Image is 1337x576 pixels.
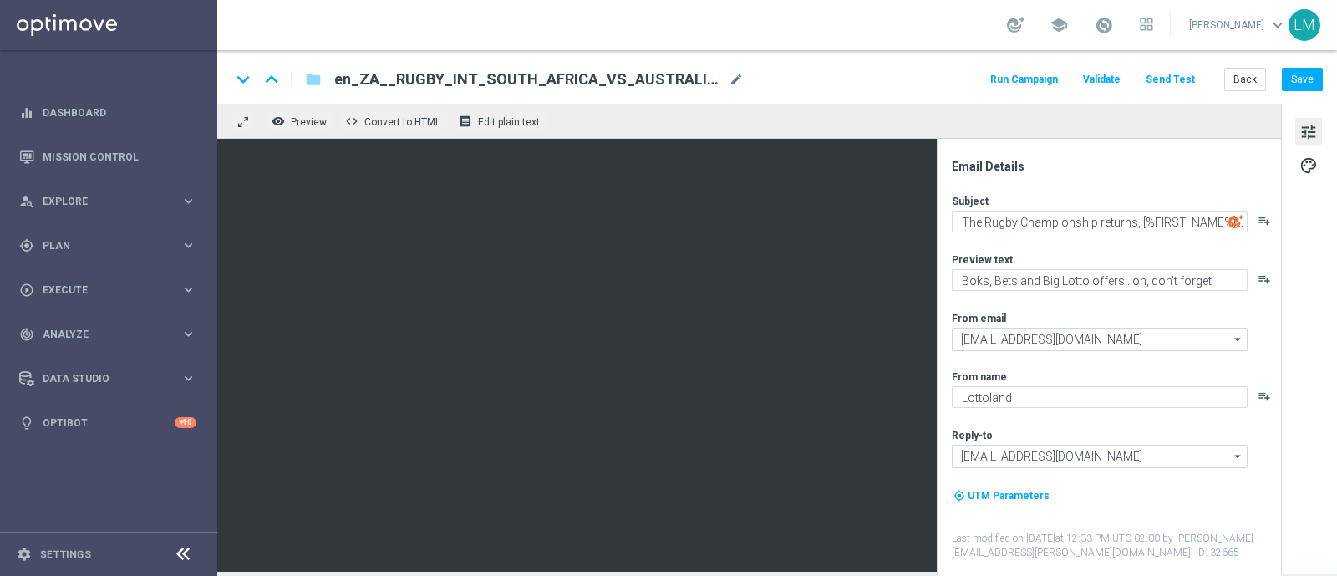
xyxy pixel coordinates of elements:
span: Explore [43,196,180,206]
i: arrow_drop_down [1230,329,1247,350]
i: arrow_drop_down [1230,446,1247,467]
span: Execute [43,285,180,295]
i: settings [17,547,32,562]
label: Reply-to [952,429,993,442]
button: remove_red_eye Preview [267,110,334,132]
img: optiGenie.svg [1228,214,1243,229]
button: playlist_add [1258,390,1271,403]
input: support@lottoland.co.za [952,445,1248,468]
a: Mission Control [43,135,196,179]
i: keyboard_arrow_right [180,193,196,209]
i: keyboard_arrow_up [259,67,284,92]
span: Validate [1083,74,1121,85]
div: Data Studio [19,371,180,386]
i: keyboard_arrow_right [180,326,196,342]
span: en_ZA__RUGBY_INT_SOUTH_AFRICA_VS_AUSTRALIA_LOTTO_COMBO__EMT_ALL_EM_TAC_LT [334,69,722,89]
div: Analyze [19,327,180,342]
span: palette [1299,155,1318,176]
button: Data Studio keyboard_arrow_right [18,372,197,385]
button: Mission Control [18,150,197,164]
i: keyboard_arrow_right [180,282,196,298]
span: keyboard_arrow_down [1268,16,1287,34]
a: Settings [40,549,91,559]
button: Back [1224,68,1266,91]
a: [PERSON_NAME]keyboard_arrow_down [1187,13,1289,38]
button: track_changes Analyze keyboard_arrow_right [18,328,197,341]
i: receipt [459,115,472,128]
button: code Convert to HTML [341,110,448,132]
label: Subject [952,195,989,208]
div: Execute [19,283,180,298]
input: Select [952,328,1248,351]
button: tune [1295,118,1322,145]
span: Data Studio [43,374,180,384]
div: Mission Control [19,135,196,179]
a: Optibot [43,400,175,445]
a: Dashboard [43,90,196,135]
button: person_search Explore keyboard_arrow_right [18,195,197,208]
span: UTM Parameters [968,490,1050,502]
span: tune [1299,121,1318,143]
i: play_circle_outline [19,283,34,298]
i: keyboard_arrow_right [180,237,196,253]
div: LM [1289,9,1320,41]
span: Analyze [43,329,180,339]
i: track_changes [19,327,34,342]
button: playlist_add [1258,214,1271,227]
div: Plan [19,238,180,253]
button: receipt Edit plain text [455,110,547,132]
span: | ID: 32665 [1191,547,1239,558]
i: folder [305,69,322,89]
i: equalizer [19,105,34,120]
i: my_location [953,490,965,502]
span: mode_edit [729,72,744,87]
label: From email [952,312,1006,325]
i: gps_fixed [19,238,34,253]
i: lightbulb [19,415,34,431]
button: Save [1282,68,1323,91]
button: play_circle_outline Execute keyboard_arrow_right [18,283,197,297]
div: Email Details [952,159,1279,174]
button: Validate [1080,69,1123,91]
div: Dashboard [19,90,196,135]
span: school [1050,16,1068,34]
span: Edit plain text [478,116,540,128]
label: Preview text [952,253,1013,267]
span: code [345,115,358,128]
i: person_search [19,194,34,209]
span: Convert to HTML [364,116,440,128]
button: playlist_add [1258,273,1271,286]
button: gps_fixed Plan keyboard_arrow_right [18,239,197,252]
span: Preview [291,116,327,128]
label: Last modified on [DATE] at 12:33 PM UTC-02:00 by [PERSON_NAME][EMAIL_ADDRESS][PERSON_NAME][DOMAIN... [952,532,1279,560]
div: Optibot [19,400,196,445]
button: equalizer Dashboard [18,106,197,120]
i: keyboard_arrow_right [180,370,196,386]
i: keyboard_arrow_down [231,67,256,92]
button: Send Test [1143,69,1197,91]
span: Plan [43,241,180,251]
i: remove_red_eye [272,115,285,128]
button: my_location UTM Parameters [952,487,1051,505]
label: From name [952,370,1007,384]
button: palette [1295,151,1322,178]
div: Explore [19,194,180,209]
div: +10 [175,417,196,428]
button: folder [303,66,323,93]
button: lightbulb Optibot +10 [18,416,197,430]
button: Run Campaign [988,69,1060,91]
